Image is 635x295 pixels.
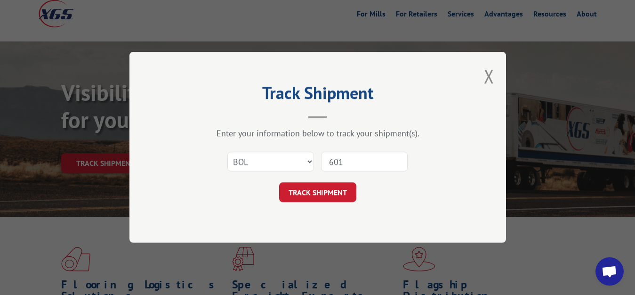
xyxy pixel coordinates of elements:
button: TRACK SHIPMENT [279,183,356,203]
a: Open chat [595,257,624,286]
button: Close modal [484,64,494,89]
input: Number(s) [321,152,408,172]
div: Enter your information below to track your shipment(s). [177,128,459,139]
h2: Track Shipment [177,86,459,104]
